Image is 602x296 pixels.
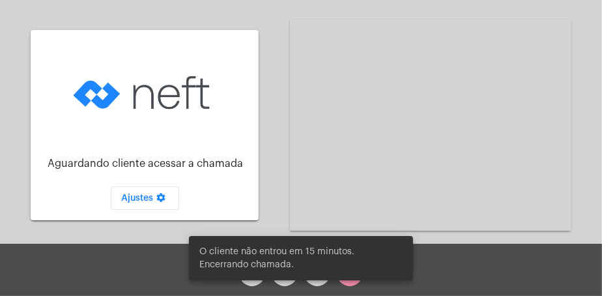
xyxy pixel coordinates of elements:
[70,55,220,130] img: logo-neft-novo-2.png
[153,192,169,208] mat-icon: settings
[111,186,179,210] button: Ajustes
[48,158,248,170] p: Aguardando cliente acessar a chamada
[199,245,403,271] span: O cliente não entrou em 15 minutos. Encerrando chamada.
[121,194,169,203] span: Ajustes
